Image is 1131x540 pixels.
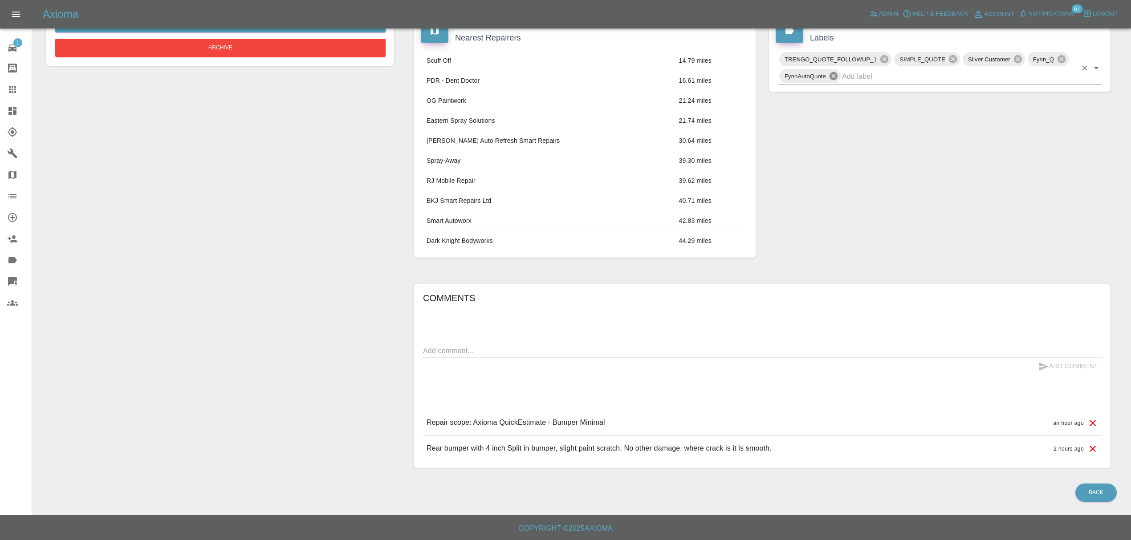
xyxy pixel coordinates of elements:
span: Help & Feedback [912,9,968,19]
button: Open [1090,62,1103,74]
div: SIMPLE_QUOTE [894,52,960,66]
span: 2 hours ago [1054,446,1084,452]
button: Notifications [1017,7,1077,21]
a: Admin [867,7,901,21]
input: Add label [842,69,1077,83]
span: TRENGO_QUOTE_FOLLOWUP_1 [779,54,882,64]
td: PDR - Dent Doctor [423,71,675,91]
td: [PERSON_NAME] Auto Refresh Smart Repairs [423,131,675,151]
span: Notifications [1029,9,1075,19]
span: 67 [1071,4,1082,13]
span: Fynn_Q [1028,54,1059,64]
button: Clear [1078,62,1091,74]
td: 39.30 miles [675,151,747,171]
a: Back [1075,484,1117,502]
button: Help & Feedback [900,7,970,21]
h6: Comments [423,291,1102,305]
h4: Labels [776,32,1104,44]
td: OG Paintwork [423,91,675,111]
td: Scuff Off [423,51,675,71]
span: 1 [13,38,22,47]
h5: Axioma [43,7,78,21]
div: Silver Customer [963,52,1025,66]
td: 21.74 miles [675,111,747,131]
td: 40.71 miles [675,191,747,211]
span: Account [985,9,1014,20]
div: FynnAutoQuote [779,69,841,83]
td: BKJ Smart Repairs Ltd [423,191,675,211]
td: Spray-Away [423,151,675,171]
td: 16.61 miles [675,71,747,91]
button: Logout [1081,7,1120,21]
td: Smart Autoworx [423,211,675,231]
td: 42.83 miles [675,211,747,231]
p: Repair scope: Axioma QuickEstimate - Bumper Minimal [427,417,605,428]
td: Eastern Spray Solutions [423,111,675,131]
td: RJ Mobile Repair [423,171,675,191]
td: 30.64 miles [675,131,747,151]
span: Admin [879,9,899,19]
td: 14.79 miles [675,51,747,71]
span: an hour ago [1054,420,1084,426]
button: Send to Click Mechanic [55,14,386,32]
td: 44.29 miles [675,231,747,251]
span: Silver Customer [963,54,1016,64]
div: Fynn_Q [1028,52,1069,66]
h4: Nearest Repairers [421,32,749,44]
td: Dark Knight Bodyworks [423,231,675,251]
td: 21.24 miles [675,91,747,111]
div: TRENGO_QUOTE_FOLLOWUP_1 [779,52,891,66]
p: Rear bumper with 4 inch Split in bumper, slight paint scratch. No other damage. where crack is it... [427,443,772,454]
a: Account [971,7,1017,21]
h6: Copyright © 2025 Axioma [7,522,1124,535]
span: Logout [1093,9,1118,19]
td: 39.62 miles [675,171,747,191]
span: SIMPLE_QUOTE [894,54,951,64]
button: Archive [55,39,386,57]
button: Open drawer [5,4,27,25]
span: FynnAutoQuote [779,71,831,81]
